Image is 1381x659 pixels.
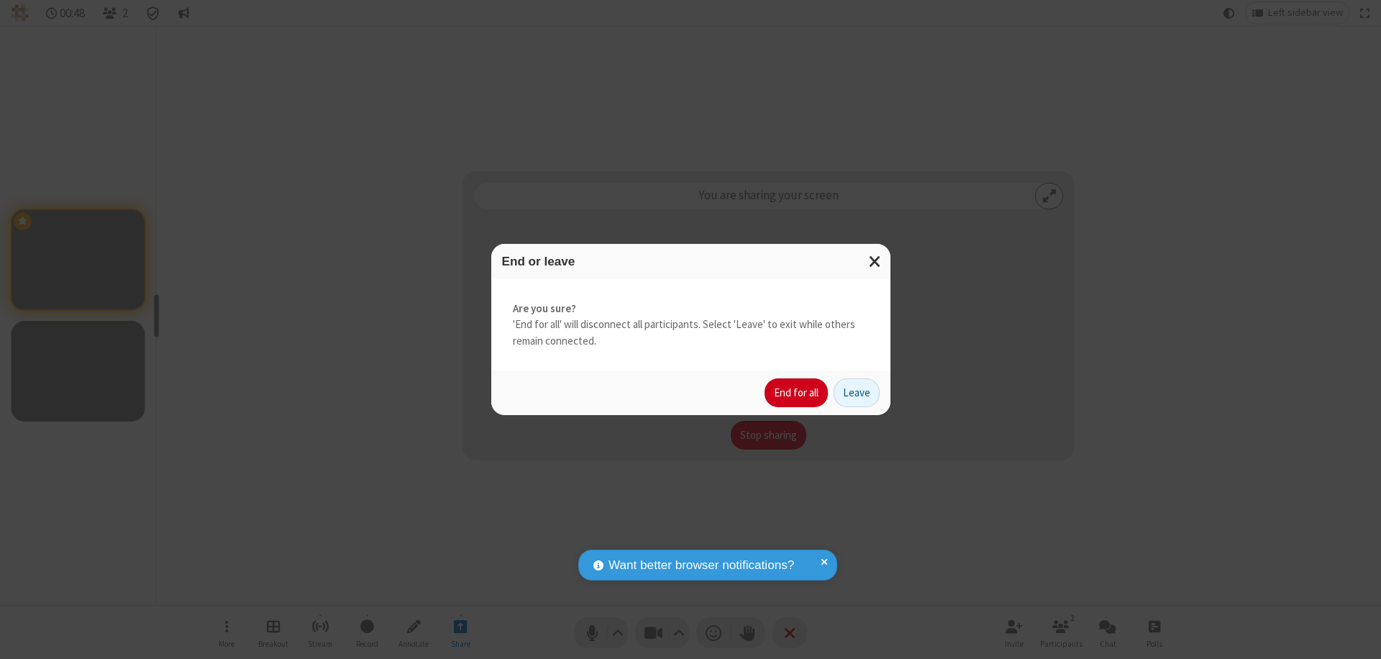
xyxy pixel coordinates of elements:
[609,556,794,575] span: Want better browser notifications?
[491,279,890,371] div: 'End for all' will disconnect all participants. Select 'Leave' to exit while others remain connec...
[502,255,880,268] h3: End or leave
[834,378,880,407] button: Leave
[513,301,869,317] strong: Are you sure?
[765,378,828,407] button: End for all
[860,244,890,279] button: Close modal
